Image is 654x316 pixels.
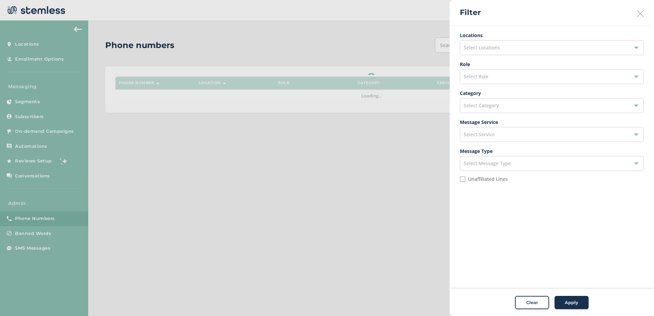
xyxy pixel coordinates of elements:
[460,147,644,155] label: Message Type
[468,177,508,181] label: Unaffiliated Lines
[515,296,549,310] button: Clear
[460,32,644,39] label: Locations
[565,299,578,306] span: Apply
[464,73,488,80] span: Select Role
[460,61,644,68] label: Role
[464,160,511,167] span: Select Message Type
[464,44,500,51] span: Select Locations
[464,131,495,138] span: Select Service
[460,118,644,126] label: Message Service
[460,7,481,18] h2: Filter
[555,296,589,310] button: Apply
[526,299,538,306] span: Clear
[620,283,654,316] iframe: Chat Widget
[464,102,499,109] span: Select Category
[460,90,644,97] label: Category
